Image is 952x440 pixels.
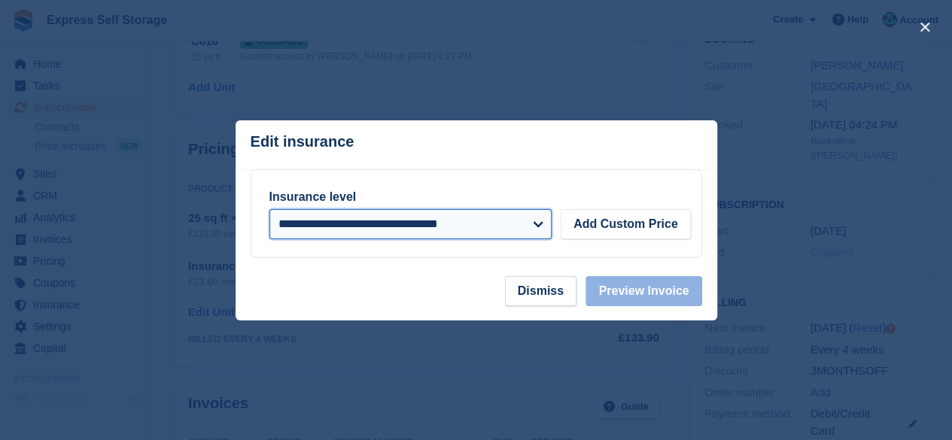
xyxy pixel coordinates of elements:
button: Dismiss [505,276,576,306]
p: Edit insurance [251,133,354,150]
button: Add Custom Price [561,209,691,239]
label: Insurance level [269,190,357,203]
button: close [913,15,937,39]
button: Preview Invoice [585,276,701,306]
